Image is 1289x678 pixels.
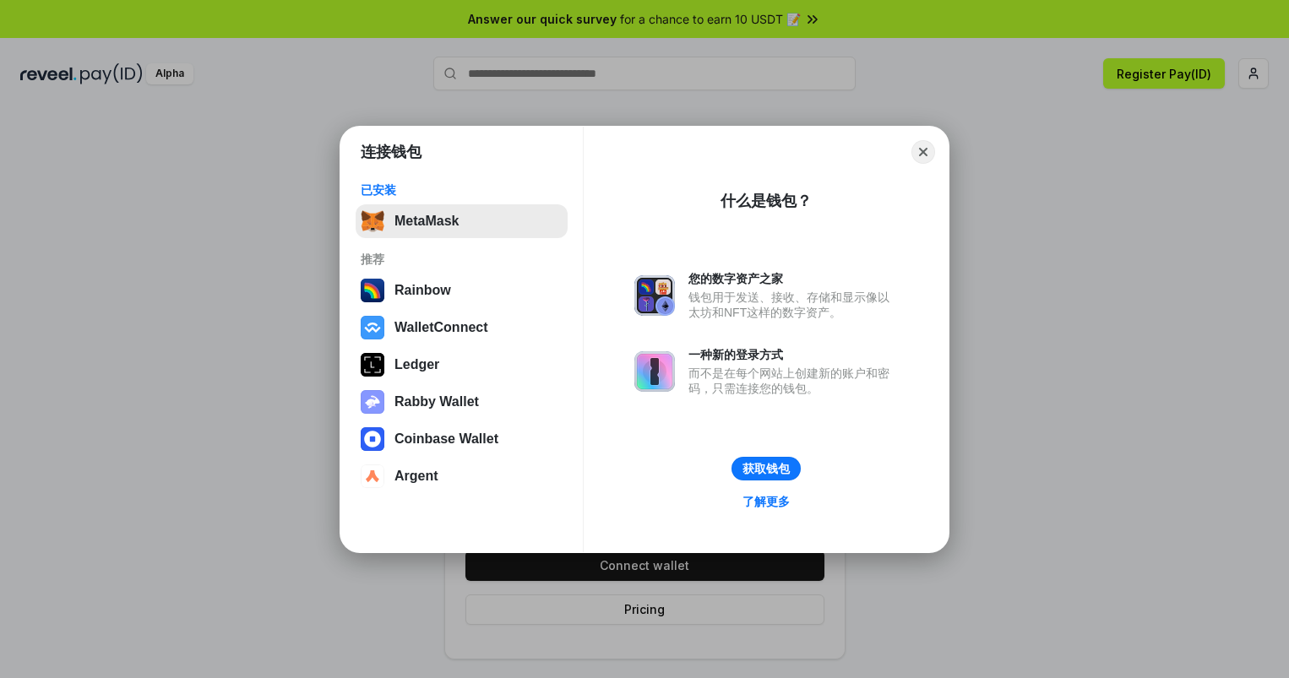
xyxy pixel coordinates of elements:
div: 获取钱包 [742,461,790,476]
div: 已安装 [361,182,563,198]
div: WalletConnect [394,320,488,335]
button: Close [911,140,935,164]
button: Rainbow [356,274,568,307]
img: svg+xml,%3Csvg%20xmlns%3D%22http%3A%2F%2Fwww.w3.org%2F2000%2Fsvg%22%20fill%3D%22none%22%20viewBox... [361,390,384,414]
div: 推荐 [361,252,563,267]
img: svg+xml,%3Csvg%20xmlns%3D%22http%3A%2F%2Fwww.w3.org%2F2000%2Fsvg%22%20width%3D%2228%22%20height%3... [361,353,384,377]
button: WalletConnect [356,311,568,344]
img: svg+xml,%3Csvg%20width%3D%2228%22%20height%3D%2228%22%20viewBox%3D%220%200%2028%2028%22%20fill%3D... [361,427,384,451]
h1: 连接钱包 [361,142,422,162]
div: Argent [394,469,438,484]
div: 一种新的登录方式 [688,347,898,362]
img: svg+xml,%3Csvg%20xmlns%3D%22http%3A%2F%2Fwww.w3.org%2F2000%2Fsvg%22%20fill%3D%22none%22%20viewBox... [634,275,675,316]
div: 什么是钱包？ [721,191,812,211]
button: Ledger [356,348,568,382]
button: 获取钱包 [732,457,801,480]
button: Argent [356,459,568,493]
img: svg+xml,%3Csvg%20width%3D%22120%22%20height%3D%22120%22%20viewBox%3D%220%200%20120%20120%22%20fil... [361,279,384,302]
button: Rabby Wallet [356,385,568,419]
img: svg+xml,%3Csvg%20width%3D%2228%22%20height%3D%2228%22%20viewBox%3D%220%200%2028%2028%22%20fill%3D... [361,316,384,339]
div: Ledger [394,357,439,372]
div: Rainbow [394,283,451,298]
div: Coinbase Wallet [394,431,498,447]
button: MetaMask [356,204,568,238]
div: 钱包用于发送、接收、存储和显示像以太坊和NFT这样的数字资产。 [688,290,898,320]
div: MetaMask [394,214,459,229]
img: svg+xml,%3Csvg%20width%3D%2228%22%20height%3D%2228%22%20viewBox%3D%220%200%2028%2028%22%20fill%3D... [361,464,384,488]
div: Rabby Wallet [394,394,479,410]
div: 而不是在每个网站上创建新的账户和密码，只需连接您的钱包。 [688,366,898,396]
img: svg+xml,%3Csvg%20xmlns%3D%22http%3A%2F%2Fwww.w3.org%2F2000%2Fsvg%22%20fill%3D%22none%22%20viewBox... [634,351,675,392]
div: 您的数字资产之家 [688,271,898,286]
div: 了解更多 [742,494,790,509]
img: svg+xml,%3Csvg%20fill%3D%22none%22%20height%3D%2233%22%20viewBox%3D%220%200%2035%2033%22%20width%... [361,209,384,233]
a: 了解更多 [732,491,800,513]
button: Coinbase Wallet [356,422,568,456]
